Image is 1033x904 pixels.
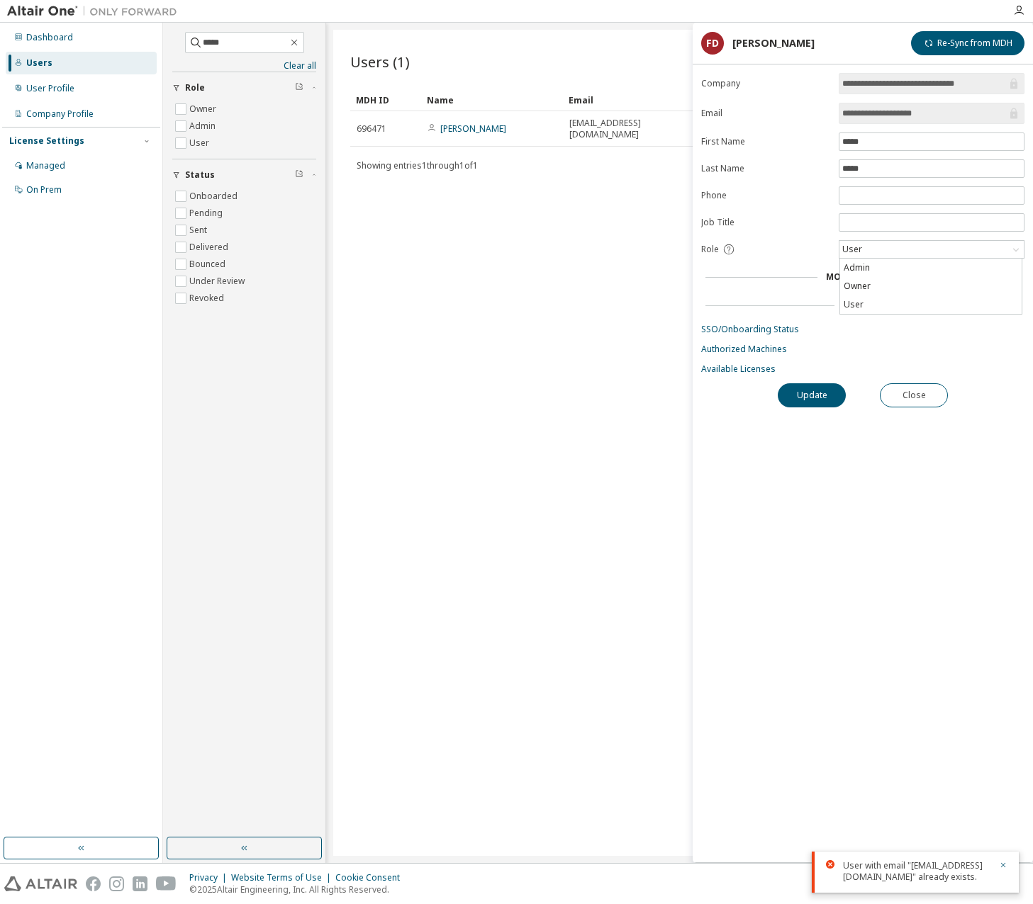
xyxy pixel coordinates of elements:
[840,277,1022,295] li: Owner
[189,883,408,895] p: © 2025 Altair Engineering, Inc. All Rights Reserved.
[189,188,240,205] label: Onboarded
[26,184,62,196] div: On Prem
[189,256,228,273] label: Bounced
[189,135,212,152] label: User
[189,222,210,239] label: Sent
[701,363,1024,375] a: Available Licenses
[440,123,506,135] a: [PERSON_NAME]
[732,38,815,49] div: [PERSON_NAME]
[189,273,247,290] label: Under Review
[4,876,77,891] img: altair_logo.svg
[840,242,864,257] div: User
[172,60,316,72] a: Clear all
[701,324,1024,335] a: SSO/Onboarding Status
[427,89,557,111] div: Name
[9,135,84,147] div: License Settings
[701,344,1024,355] a: Authorized Machines
[778,383,846,407] button: Update
[701,32,724,55] div: FD
[156,876,177,891] img: youtube.svg
[701,217,830,228] label: Job Title
[7,4,184,18] img: Altair One
[357,123,386,135] span: 696471
[350,52,410,72] span: Users (1)
[701,163,830,174] label: Last Name
[701,190,830,201] label: Phone
[109,876,124,891] img: instagram.svg
[295,82,303,94] span: Clear filter
[335,872,408,883] div: Cookie Consent
[840,295,1022,314] li: User
[357,159,478,171] span: Showing entries 1 through 1 of 1
[86,876,101,891] img: facebook.svg
[701,136,830,147] label: First Name
[826,271,890,283] span: More Details
[189,872,231,883] div: Privacy
[839,241,1024,258] div: User
[26,108,94,120] div: Company Profile
[189,239,231,256] label: Delivered
[185,82,205,94] span: Role
[880,383,948,407] button: Close
[356,89,415,111] div: MDH ID
[569,118,698,140] span: [EMAIL_ADDRESS][DOMAIN_NAME]
[569,89,699,111] div: Email
[185,169,215,181] span: Status
[701,108,830,119] label: Email
[172,159,316,191] button: Status
[189,101,219,118] label: Owner
[26,160,65,171] div: Managed
[231,872,335,883] div: Website Terms of Use
[189,118,218,135] label: Admin
[26,83,74,94] div: User Profile
[189,205,225,222] label: Pending
[840,259,1022,277] li: Admin
[843,860,990,883] div: User with email "[EMAIL_ADDRESS][DOMAIN_NAME]" already exists.
[26,32,73,43] div: Dashboard
[189,290,227,307] label: Revoked
[911,31,1024,55] button: Re-Sync from MDH
[701,78,830,89] label: Company
[295,169,303,181] span: Clear filter
[133,876,147,891] img: linkedin.svg
[172,72,316,103] button: Role
[26,57,52,69] div: Users
[701,244,719,255] span: Role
